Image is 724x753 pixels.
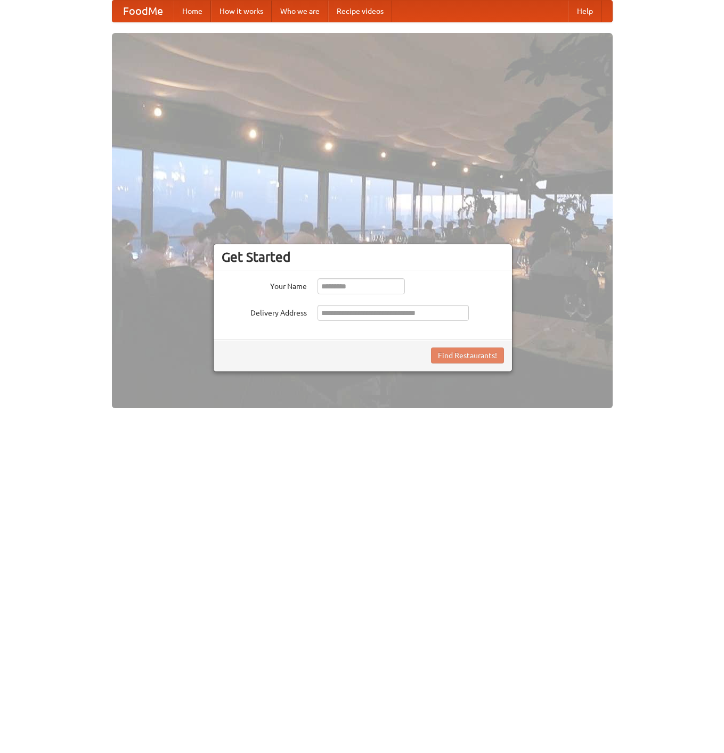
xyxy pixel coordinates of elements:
[112,1,174,22] a: FoodMe
[211,1,272,22] a: How it works
[328,1,392,22] a: Recipe videos
[222,305,307,318] label: Delivery Address
[568,1,601,22] a: Help
[222,249,504,265] h3: Get Started
[431,347,504,363] button: Find Restaurants!
[222,278,307,292] label: Your Name
[174,1,211,22] a: Home
[272,1,328,22] a: Who we are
